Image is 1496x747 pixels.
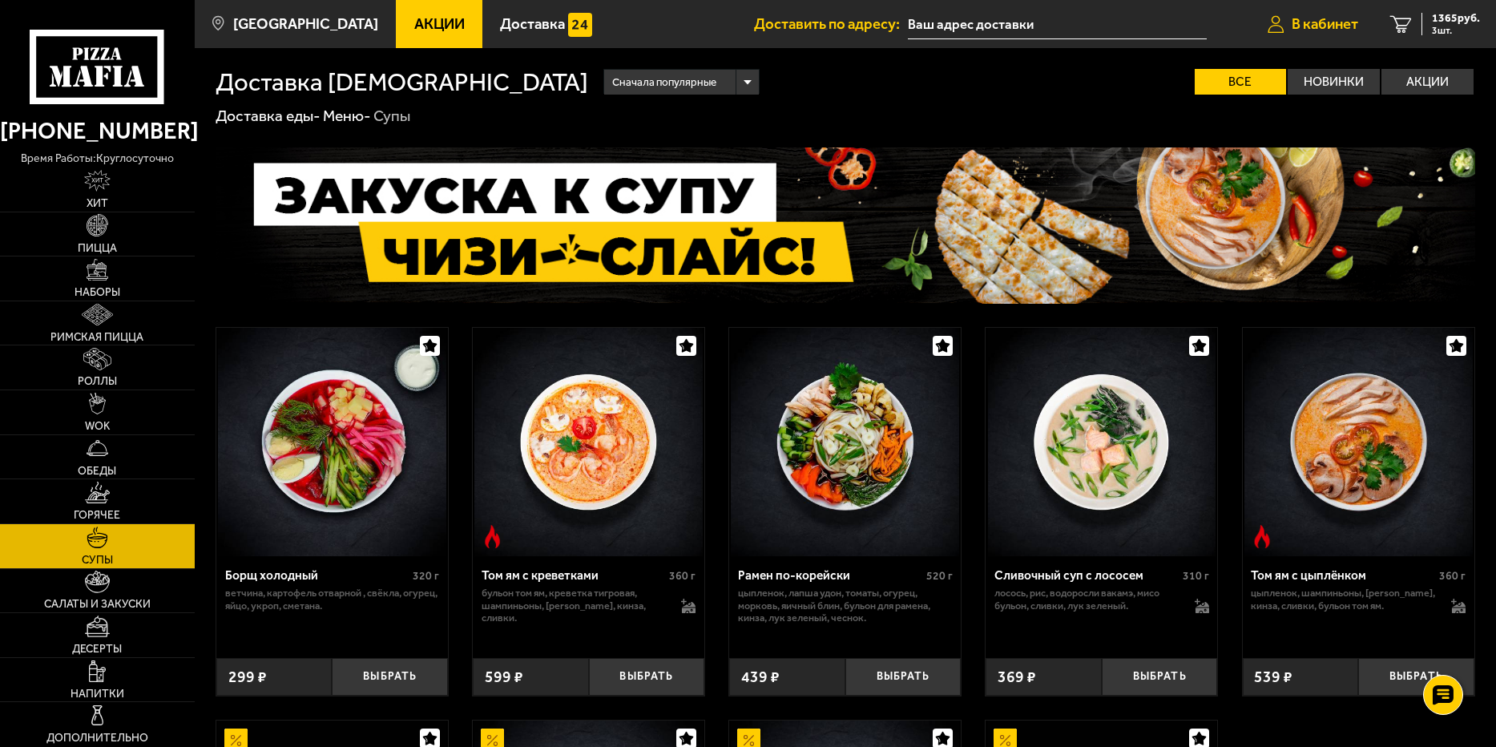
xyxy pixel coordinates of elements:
[216,70,588,95] h1: Доставка [DEMOGRAPHIC_DATA]
[1288,69,1380,95] label: Новинки
[482,587,666,624] p: бульон том ям, креветка тигровая, шампиньоны, [PERSON_NAME], кинза, сливки.
[78,466,116,477] span: Обеды
[589,658,705,697] button: Выбрать
[1439,569,1466,583] span: 360 г
[225,568,409,583] div: Борщ холодный
[669,569,696,583] span: 360 г
[754,17,908,32] span: Доставить по адресу:
[729,328,961,556] a: Рамен по-корейски
[731,328,959,556] img: Рамен по-корейски
[216,328,448,556] a: Борщ холодный
[481,525,504,548] img: Острое блюдо
[72,644,122,655] span: Десерты
[738,568,922,583] div: Рамен по-корейски
[225,587,440,612] p: ветчина, картофель отварной , свёкла, огурец, яйцо, укроп, сметана.
[85,421,110,432] span: WOK
[1432,13,1480,24] span: 1365 руб.
[87,198,108,209] span: Хит
[228,669,267,684] span: 299 ₽
[845,658,962,697] button: Выбрать
[1358,658,1474,697] button: Выбрать
[485,669,523,684] span: 599 ₽
[1251,587,1435,612] p: цыпленок, шампиньоны, [PERSON_NAME], кинза, сливки, бульон том ям.
[738,587,953,624] p: цыпленок, лапша удон, томаты, огурец, морковь, яичный блин, бульон для рамена, кинза, лук зеленый...
[474,328,703,556] img: Том ям с креветками
[741,669,780,684] span: 439 ₽
[216,107,321,125] a: Доставка еды-
[1243,328,1474,556] a: Острое блюдоТом ям с цыплёнком
[218,328,446,556] img: Борщ холодный
[926,569,953,583] span: 520 г
[1244,328,1473,556] img: Том ям с цыплёнком
[82,555,113,566] span: Супы
[908,10,1207,39] span: Ленинский проспект, 74к1
[78,243,117,254] span: Пицца
[71,688,124,700] span: Напитки
[1292,17,1358,32] span: В кабинет
[1183,569,1209,583] span: 310 г
[78,376,117,387] span: Роллы
[908,10,1207,39] input: Ваш адрес доставки
[413,569,439,583] span: 320 г
[1251,568,1435,583] div: Том ям с цыплёнком
[1432,26,1480,35] span: 3 шт.
[323,107,371,125] a: Меню-
[986,328,1217,556] a: Сливочный суп с лососем
[74,510,120,521] span: Горячее
[1102,658,1218,697] button: Выбрать
[994,587,1179,612] p: лосось, рис, водоросли вакамэ, мисо бульон, сливки, лук зеленый.
[44,599,151,610] span: Салаты и закуски
[1381,69,1474,95] label: Акции
[482,568,666,583] div: Том ям с креветками
[998,669,1036,684] span: 369 ₽
[332,658,448,697] button: Выбрать
[233,17,378,32] span: [GEOGRAPHIC_DATA]
[46,733,148,744] span: Дополнительно
[994,568,1179,583] div: Сливочный суп с лососем
[75,287,120,298] span: Наборы
[473,328,704,556] a: Острое блюдоТом ям с креветками
[1250,525,1273,548] img: Острое блюдо
[373,106,410,126] div: Супы
[612,67,716,97] span: Сначала популярные
[1254,669,1292,684] span: 539 ₽
[988,328,1216,556] img: Сливочный суп с лососем
[568,13,591,36] img: 15daf4d41897b9f0e9f617042186c801.svg
[1195,69,1287,95] label: Все
[414,17,465,32] span: Акции
[50,332,143,343] span: Римская пицца
[500,17,565,32] span: Доставка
